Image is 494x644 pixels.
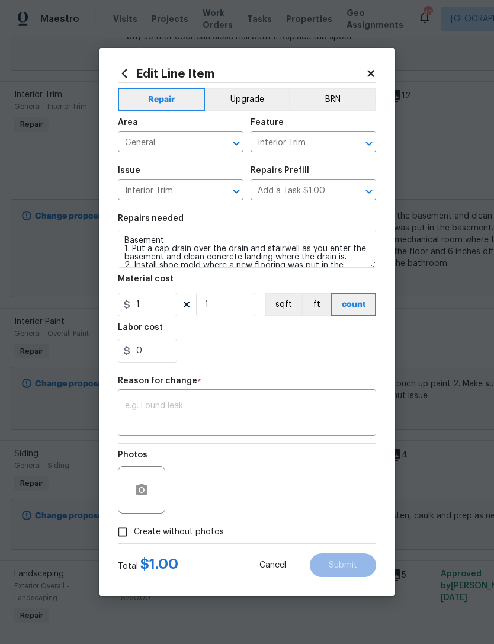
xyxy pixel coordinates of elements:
button: Open [361,183,377,200]
button: Submit [310,553,376,577]
button: Upgrade [205,88,290,111]
textarea: Basement 1. Put a cap drain over the drain and stairwell as you enter the basement and clean conc... [118,230,376,268]
button: Open [228,135,245,152]
h5: Repairs needed [118,214,184,223]
h5: Photos [118,451,147,459]
button: Open [361,135,377,152]
h2: Edit Line Item [118,67,365,80]
h5: Feature [251,118,284,127]
button: count [331,293,376,316]
h5: Area [118,118,138,127]
button: Repair [118,88,205,111]
h5: Labor cost [118,323,163,332]
span: Cancel [259,561,286,570]
h5: Issue [118,166,140,175]
h5: Reason for change [118,377,197,385]
h5: Repairs Prefill [251,166,309,175]
span: Submit [329,561,357,570]
button: BRN [289,88,376,111]
h5: Material cost [118,275,174,283]
div: Total [118,558,178,572]
button: Open [228,183,245,200]
button: ft [301,293,331,316]
span: Create without photos [134,526,224,539]
span: $ 1.00 [140,557,178,571]
button: sqft [265,293,301,316]
button: Cancel [240,553,305,577]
